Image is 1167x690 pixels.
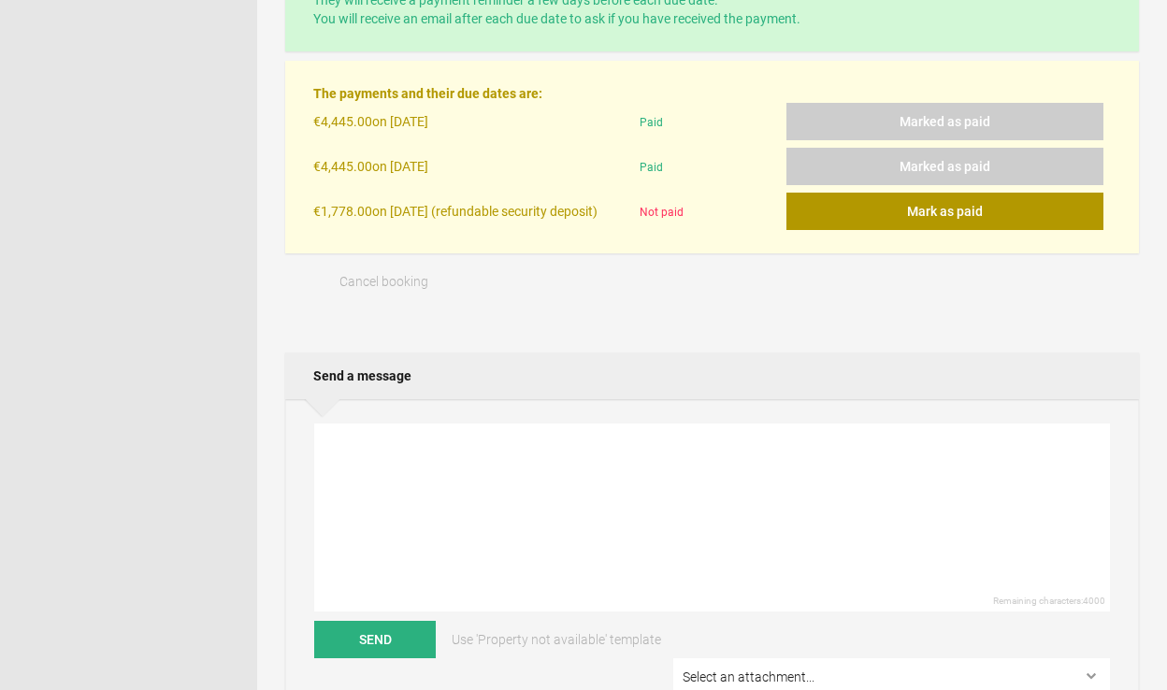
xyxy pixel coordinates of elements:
div: Paid [632,103,786,148]
div: Not paid [632,193,786,230]
div: on [DATE] [313,103,632,148]
button: Send [314,621,436,658]
strong: The payments and their due dates are: [313,86,542,101]
button: Cancel booking [285,263,483,300]
h2: Send a message [285,352,1139,399]
button: Marked as paid [786,103,1103,140]
span: Cancel booking [339,274,428,289]
div: on [DATE] [313,148,632,193]
flynt-currency: €4,445.00 [313,114,372,129]
div: Paid [632,148,786,193]
flynt-currency: €1,778.00 [313,204,372,219]
div: on [DATE] (refundable security deposit) [313,193,632,230]
a: Use 'Property not available' template [439,621,674,658]
flynt-currency: €4,445.00 [313,159,372,174]
button: Mark as paid [786,193,1103,230]
button: Marked as paid [786,148,1103,185]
